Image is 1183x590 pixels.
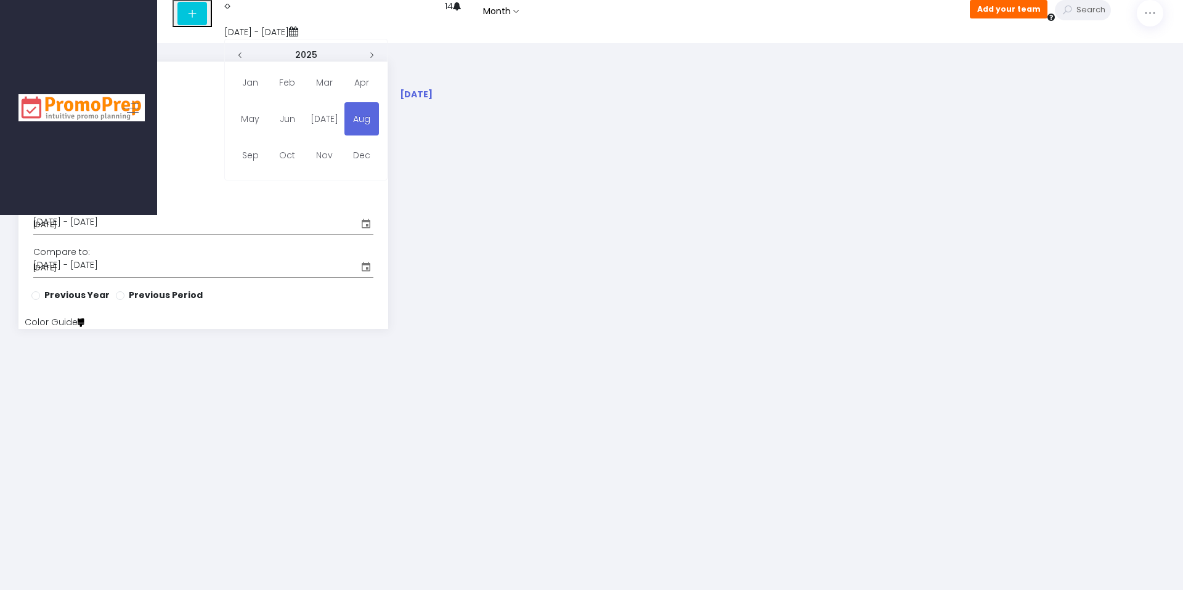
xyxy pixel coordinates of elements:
[270,139,304,172] span: Oct
[233,139,267,172] span: Sep
[344,139,378,172] span: Dec
[359,216,373,232] span: select
[224,26,388,39] div: [DATE] - [DATE]
[307,139,341,172] span: Nov
[270,102,304,135] span: Jun
[344,66,378,99] span: Apr
[400,88,433,100] strong: [DATE]
[400,88,433,101] a: [DATE]
[344,102,378,135] span: Aug
[33,259,359,277] input: datepicker
[307,102,341,135] span: [DATE]
[129,289,203,302] label: Previous Period
[977,4,1041,14] strong: Add your team
[270,66,304,99] span: Feb
[233,66,267,99] span: Jan
[33,216,359,234] input: datepicker
[25,316,84,328] a: Color Guide
[250,46,362,64] th: 2025
[44,289,110,302] label: Previous Year
[359,259,373,275] span: select
[233,102,267,135] span: May
[33,246,90,258] span: Compare to:
[307,66,341,99] span: Mar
